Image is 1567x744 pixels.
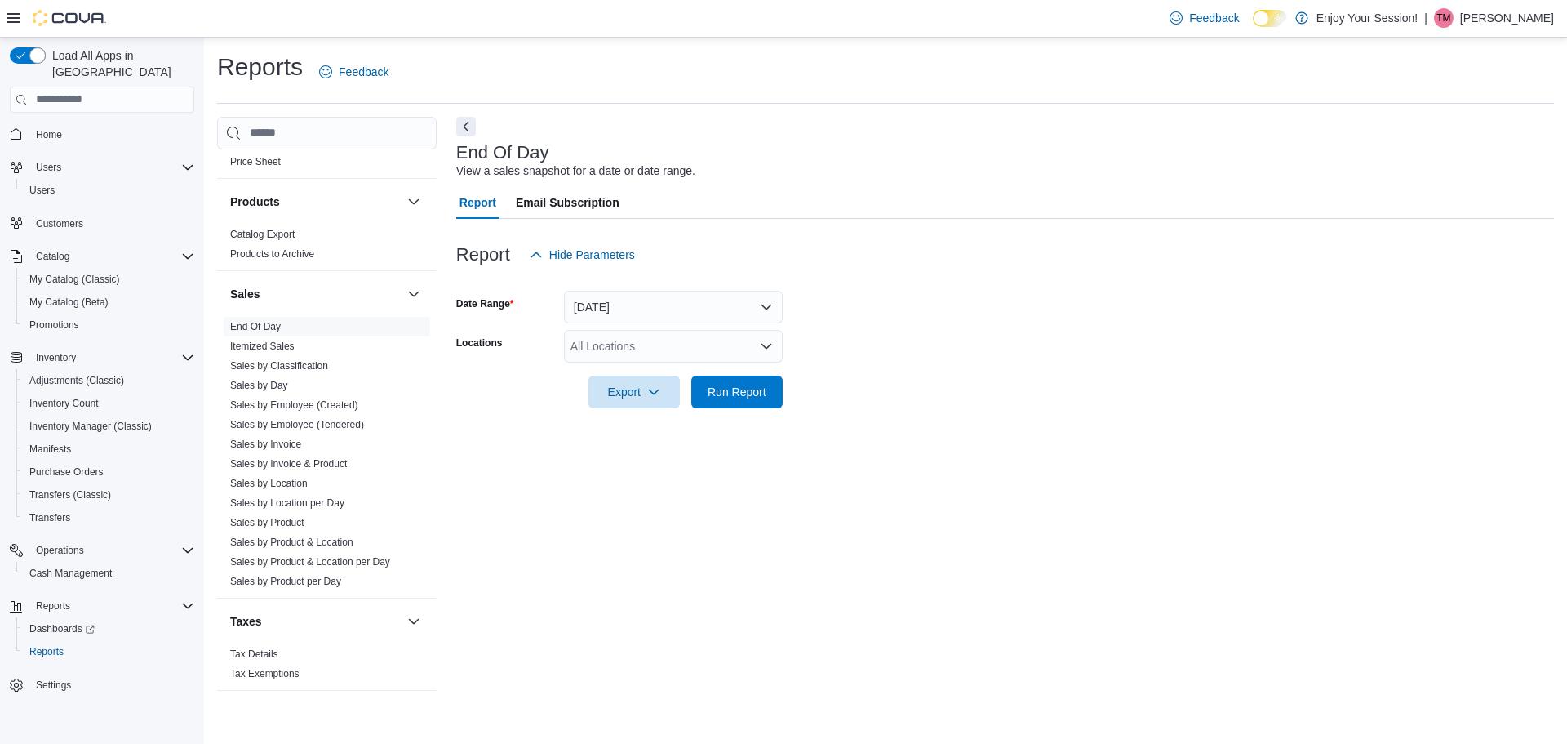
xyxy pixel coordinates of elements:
[1316,8,1418,28] p: Enjoy Your Session!
[3,212,201,235] button: Customers
[23,371,131,390] a: Adjustments (Classic)
[588,376,680,408] button: Export
[230,340,295,353] span: Itemized Sales
[230,555,390,568] span: Sales by Product & Location per Day
[23,292,194,312] span: My Catalog (Beta)
[3,123,201,146] button: Home
[23,564,118,583] a: Cash Management
[523,238,641,271] button: Hide Parameters
[230,194,280,210] h3: Products
[3,539,201,562] button: Operations
[16,369,201,392] button: Adjustments (Classic)
[16,640,201,663] button: Reports
[1434,8,1454,28] div: Tylor Methot
[230,648,278,660] a: Tax Details
[230,516,304,529] span: Sales by Product
[708,384,766,400] span: Run Report
[23,619,101,639] a: Dashboards
[29,247,194,266] span: Catalog
[404,192,424,212] button: Products
[16,415,201,438] button: Inventory Manager (Classic)
[1436,8,1450,28] span: TM
[456,143,549,163] h3: End Of Day
[3,673,201,697] button: Settings
[16,392,201,415] button: Inventory Count
[16,617,201,640] a: Dashboards
[29,541,91,560] button: Operations
[23,180,194,200] span: Users
[16,268,201,291] button: My Catalog (Classic)
[230,229,295,240] a: Catalog Export
[29,675,194,695] span: Settings
[23,315,194,335] span: Promotions
[1189,10,1239,26] span: Feedback
[10,116,194,740] nav: Complex example
[29,158,68,177] button: Users
[36,351,76,364] span: Inventory
[230,286,260,302] h3: Sales
[1460,8,1554,28] p: [PERSON_NAME]
[36,599,70,613] span: Reports
[29,675,78,695] a: Settings
[29,158,194,177] span: Users
[23,417,194,436] span: Inventory Manager (Classic)
[230,613,401,630] button: Taxes
[29,397,99,410] span: Inventory Count
[456,336,503,350] label: Locations
[230,380,288,391] a: Sales by Day
[33,10,106,26] img: Cova
[36,679,71,692] span: Settings
[230,247,314,261] span: Products to Archive
[404,284,424,304] button: Sales
[16,562,201,585] button: Cash Management
[16,461,201,483] button: Purchase Orders
[29,184,55,197] span: Users
[3,595,201,617] button: Reports
[29,214,90,234] a: Customers
[36,217,83,230] span: Customers
[1424,8,1427,28] p: |
[230,536,353,549] span: Sales by Product & Location
[230,379,288,392] span: Sales by Day
[23,508,194,528] span: Transfers
[217,152,437,178] div: Pricing
[230,286,401,302] button: Sales
[230,478,308,489] a: Sales by Location
[23,371,194,390] span: Adjustments (Classic)
[29,348,194,368] span: Inventory
[230,194,401,210] button: Products
[16,506,201,529] button: Transfers
[230,419,364,430] a: Sales by Employee (Tendered)
[230,156,281,167] a: Price Sheet
[217,317,437,598] div: Sales
[23,462,110,482] a: Purchase Orders
[23,439,78,459] a: Manifests
[23,642,70,662] a: Reports
[1163,2,1245,34] a: Feedback
[23,462,194,482] span: Purchase Orders
[23,394,105,413] a: Inventory Count
[459,186,496,219] span: Report
[29,125,69,145] a: Home
[230,648,278,661] span: Tax Details
[29,511,70,524] span: Transfers
[29,443,71,456] span: Manifests
[29,596,194,616] span: Reports
[230,477,308,490] span: Sales by Location
[456,245,510,265] h3: Report
[516,186,619,219] span: Email Subscription
[29,319,79,332] span: Promotions
[23,564,194,583] span: Cash Management
[230,341,295,352] a: Itemized Sales
[23,270,127,289] a: My Catalog (Classic)
[29,541,194,560] span: Operations
[230,320,281,333] span: End Of Day
[1253,10,1287,27] input: Dark Mode
[230,517,304,528] a: Sales by Product
[23,394,194,413] span: Inventory Count
[23,508,77,528] a: Transfers
[36,250,69,263] span: Catalog
[29,273,120,286] span: My Catalog (Classic)
[29,247,76,266] button: Catalog
[29,213,194,234] span: Customers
